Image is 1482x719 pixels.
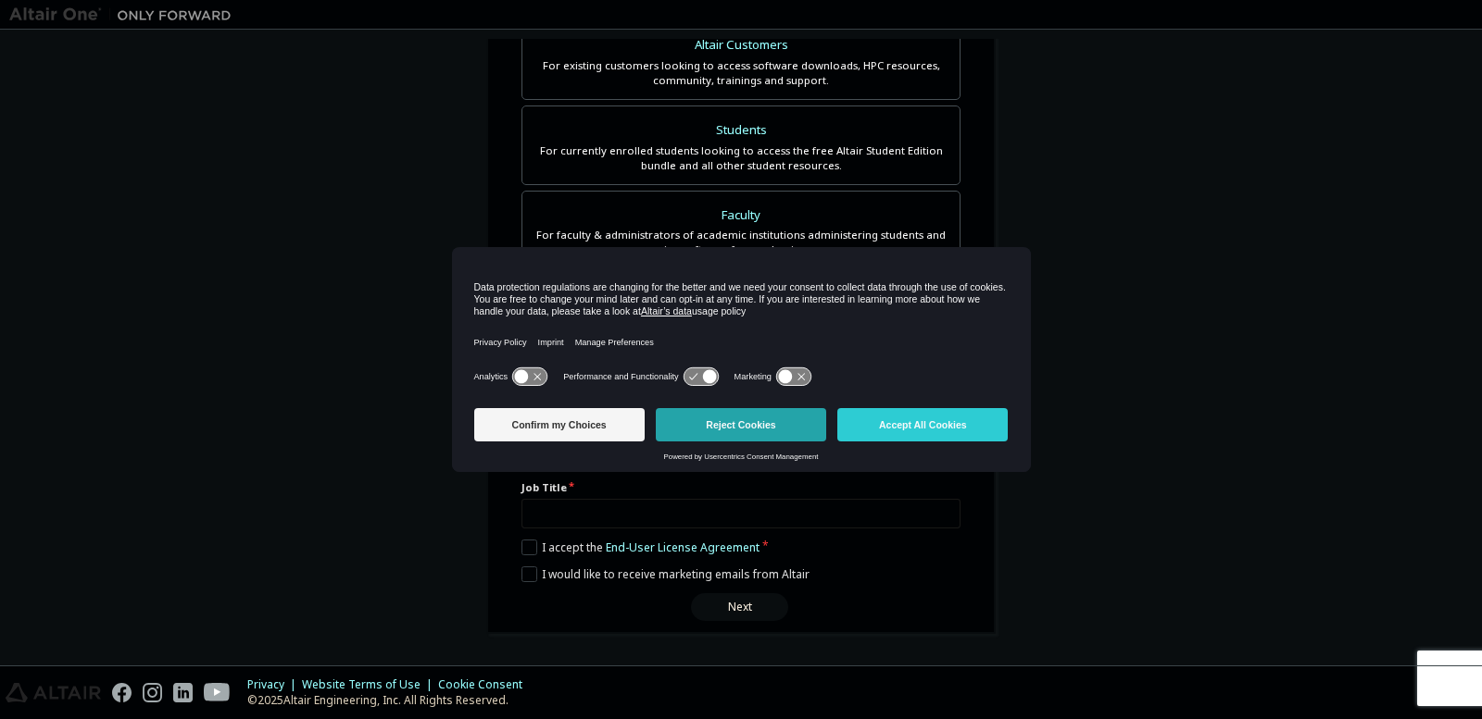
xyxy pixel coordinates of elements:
[143,683,162,702] img: instagram.svg
[302,677,438,692] div: Website Terms of Use
[534,58,948,88] div: For existing customers looking to access software downloads, HPC resources, community, trainings ...
[534,228,948,257] div: For faculty & administrators of academic institutions administering students and accessing softwa...
[438,677,534,692] div: Cookie Consent
[521,480,961,495] label: Job Title
[9,6,241,24] img: Altair One
[534,32,948,58] div: Altair Customers
[606,539,760,555] a: End-User License Agreement
[521,566,810,582] label: I would like to receive marketing emails from Altair
[534,143,948,173] div: For currently enrolled students looking to access the free Altair Student Edition bundle and all ...
[112,683,132,702] img: facebook.svg
[521,593,961,621] div: Read and acccept EULA to continue
[247,677,302,692] div: Privacy
[173,683,193,702] img: linkedin.svg
[521,539,760,555] label: I accept the
[534,203,948,229] div: Faculty
[6,683,101,702] img: altair_logo.svg
[247,692,534,708] p: © 2025 Altair Engineering, Inc. All Rights Reserved.
[204,683,231,702] img: youtube.svg
[534,118,948,143] div: Students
